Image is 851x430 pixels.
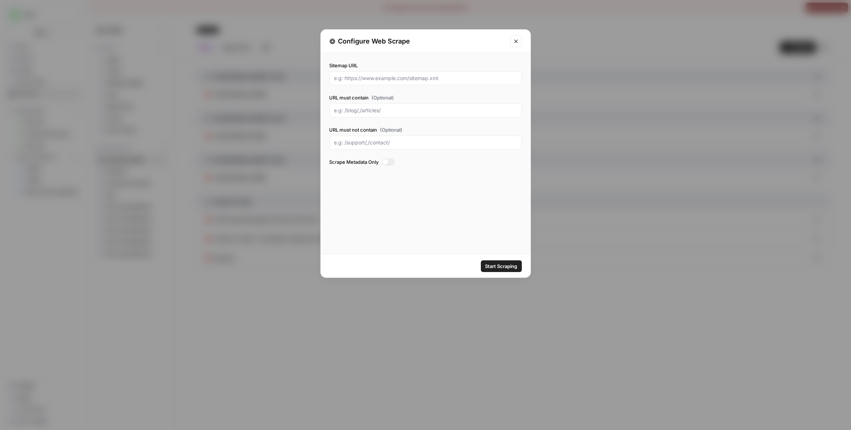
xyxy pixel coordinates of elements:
[485,263,517,270] span: Start Scraping
[334,75,517,82] input: e.g: https://www.example.com/sitemap.xml
[334,107,517,114] input: e.g: /blog/,/articles/
[330,36,506,46] div: Configure Web Scrape
[330,158,522,166] label: Scrape Metadata Only
[330,126,522,133] label: URL must not contain
[334,139,517,146] input: e.g: /support/,/contact/
[510,35,522,47] button: Close modal
[380,126,403,133] span: (Optional)
[481,260,522,272] button: Start Scraping
[330,62,522,69] label: Sitemap URL
[372,94,394,101] span: (Optional)
[330,94,522,101] label: URL must contain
